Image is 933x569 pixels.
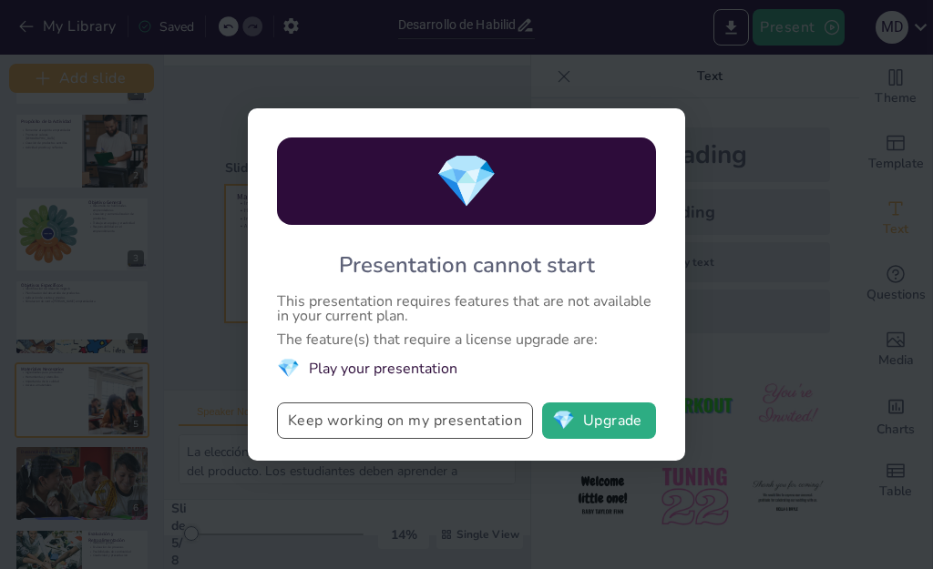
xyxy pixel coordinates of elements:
[277,402,533,439] button: Keep working on my presentation
[277,356,300,381] span: diamond
[552,412,575,430] span: diamond
[339,250,595,279] div: Presentation cannot start
[542,402,656,439] button: diamondUpgrade
[435,147,498,217] span: diamond
[277,332,656,347] div: The feature(s) that require a license upgrade are:
[277,294,656,323] div: This presentation requires features that are not available in your current plan.
[277,356,656,381] li: Play your presentation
